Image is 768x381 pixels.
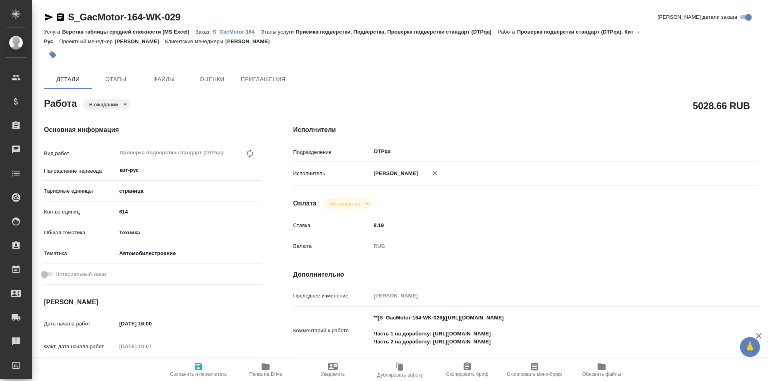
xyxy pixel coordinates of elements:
[44,297,261,307] h4: [PERSON_NAME]
[116,226,261,239] div: Техника
[426,164,444,182] button: Удалить исполнителя
[59,38,114,44] p: Проектный менеджер
[249,371,282,377] span: Папка на Drive
[116,206,261,217] input: ✎ Введи что-нибудь
[213,29,261,35] p: S_GacMotor-164
[434,359,501,381] button: Скопировать бриф
[44,229,116,237] p: Общая тематика
[501,359,568,381] button: Скопировать мини-бриф
[377,372,423,378] span: Дублировать работу
[241,74,286,84] span: Приглашения
[44,167,116,175] p: Направление перевода
[165,359,232,381] button: Сохранить и пересчитать
[371,170,418,178] p: [PERSON_NAME]
[87,101,120,108] button: В ожидании
[115,38,165,44] p: [PERSON_NAME]
[293,170,371,178] p: Исполнитель
[293,125,759,135] h4: Исполнители
[507,371,562,377] span: Скопировать мини-бриф
[371,290,720,301] input: Пустое поле
[116,184,261,198] div: страница
[44,46,62,64] button: Добавить тэг
[193,74,231,84] span: Оценки
[49,74,87,84] span: Детали
[261,29,296,35] p: Этапы услуги
[116,341,186,352] input: Пустое поле
[293,199,317,208] h4: Оплата
[116,318,186,329] input: ✎ Введи что-нибудь
[293,221,371,229] p: Ставка
[116,247,261,260] div: Автомобилестроение
[658,13,737,21] span: [PERSON_NAME] детали заказа
[740,337,760,357] button: 🙏
[257,170,258,171] button: Open
[83,99,130,110] div: В ожидании
[693,99,750,112] h2: 5028.66 RUB
[296,29,498,35] p: Приемка подверстки, Подверстка, Проверка подверстки стандарт (DTPqa)
[498,29,517,35] p: Работа
[196,29,213,35] p: Заказ:
[371,311,720,349] textarea: **[S_GacMotor-164-WK-026]([URL][DOMAIN_NAME] Часть 1 на доработку: [URL][DOMAIN_NAME] Часть 2 на ...
[446,371,488,377] span: Скопировать бриф
[44,320,116,328] p: Дата начала работ
[371,219,720,231] input: ✎ Введи что-нибудь
[743,339,757,355] span: 🙏
[293,292,371,300] p: Последнее изменение
[44,125,261,135] h4: Основная информация
[327,200,362,207] button: Не оплачена
[44,96,77,110] h2: Работа
[568,359,635,381] button: Обновить файлы
[293,242,371,250] p: Валюта
[225,38,276,44] p: [PERSON_NAME]
[44,150,116,158] p: Вид работ
[293,148,371,156] p: Подразделение
[716,151,718,152] button: Open
[145,74,183,84] span: Файлы
[371,239,720,253] div: RUB
[299,359,366,381] button: Уведомить
[323,198,372,209] div: В ожидании
[68,12,180,22] a: S_GacMotor-164-WK-029
[321,371,345,377] span: Уведомить
[56,270,106,278] span: Нотариальный заказ
[97,74,135,84] span: Этапы
[62,29,195,35] p: Верстка таблицы средней сложности (MS Excel)
[170,371,227,377] span: Сохранить и пересчитать
[44,249,116,257] p: Тематика
[366,359,434,381] button: Дублировать работу
[213,28,261,35] a: S_GacMotor-164
[165,38,226,44] p: Клиентские менеджеры
[56,12,65,22] button: Скопировать ссылку
[44,12,54,22] button: Скопировать ссылку для ЯМессенджера
[582,371,621,377] span: Обновить файлы
[44,343,116,351] p: Факт. дата начала работ
[44,187,116,195] p: Тарифные единицы
[293,327,371,335] p: Комментарий к работе
[293,270,759,279] h4: Дополнительно
[44,29,62,35] p: Услуга
[232,359,299,381] button: Папка на Drive
[44,208,116,216] p: Кол-во единиц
